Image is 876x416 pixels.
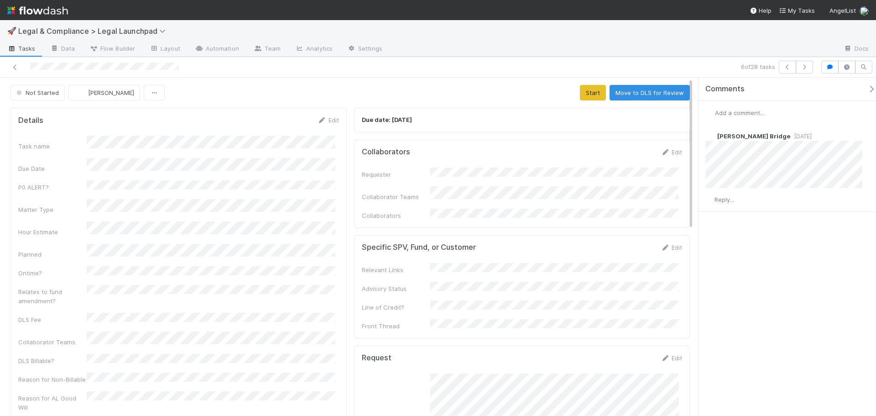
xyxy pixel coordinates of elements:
[68,85,140,100] button: [PERSON_NAME]
[829,7,856,14] span: AngelList
[340,42,390,57] a: Settings
[18,164,87,173] div: Due Date
[18,375,87,384] div: Reason for Non-Billable
[706,108,715,117] img: avatar_ba76ddef-3fd0-4be4-9bc3-126ad567fcd5.png
[142,42,188,57] a: Layout
[18,269,87,278] div: Ontime?
[15,89,59,96] span: Not Started
[705,84,745,94] span: Comments
[750,6,772,15] div: Help
[779,6,815,15] a: My Tasks
[362,284,430,293] div: Advisory Status
[18,356,87,365] div: DLS Billable?
[362,211,430,220] div: Collaborators
[18,142,87,151] div: Task name
[318,116,339,124] a: Edit
[43,42,82,57] a: Data
[18,227,87,237] div: Hour Estimate
[362,192,430,201] div: Collaborator Teams
[661,148,682,156] a: Edit
[18,337,87,347] div: Collaborator Teams
[18,26,170,36] span: Legal & Compliance > Legal Launchpad
[88,89,134,96] span: [PERSON_NAME]
[362,147,410,157] h5: Collaborators
[188,42,246,57] a: Automation
[7,27,16,35] span: 🚀
[76,88,85,97] img: avatar_ba76ddef-3fd0-4be4-9bc3-126ad567fcd5.png
[779,7,815,14] span: My Tasks
[18,287,87,305] div: Relates to fund amendment?
[89,44,135,53] span: Flow Builder
[288,42,340,57] a: Analytics
[18,116,43,125] h5: Details
[362,353,391,363] h5: Request
[705,195,714,205] img: avatar_ba76ddef-3fd0-4be4-9bc3-126ad567fcd5.png
[362,321,430,331] div: Front Thread
[362,116,412,123] strong: Due date: [DATE]
[717,132,791,140] span: [PERSON_NAME] Bridge
[10,85,65,100] button: Not Started
[362,170,430,179] div: Requester
[362,243,476,252] h5: Specific SPV, Fund, or Customer
[791,133,812,140] span: [DATE]
[661,244,682,251] a: Edit
[362,265,430,274] div: Relevant Links
[661,354,682,362] a: Edit
[580,85,606,100] button: Start
[7,44,36,53] span: Tasks
[836,42,876,57] a: Docs
[18,394,87,412] div: Reason for AL Good Will
[860,6,869,16] img: avatar_ba76ddef-3fd0-4be4-9bc3-126ad567fcd5.png
[246,42,288,57] a: Team
[715,109,764,116] span: Add a comment...
[705,132,714,141] img: avatar_4038989c-07b2-403a-8eae-aaaab2974011.png
[18,250,87,259] div: Planned
[714,196,734,203] span: Reply...
[18,183,87,192] div: P0 ALERT?
[18,205,87,214] div: Matter Type
[18,315,87,324] div: DLS Fee
[610,85,690,100] button: Move to DLS for Review
[741,62,775,71] span: 6 of 28 tasks
[362,303,430,312] div: Line of Credit?
[7,3,68,18] img: logo-inverted-e16ddd16eac7371096b0.svg
[82,42,142,57] a: Flow Builder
